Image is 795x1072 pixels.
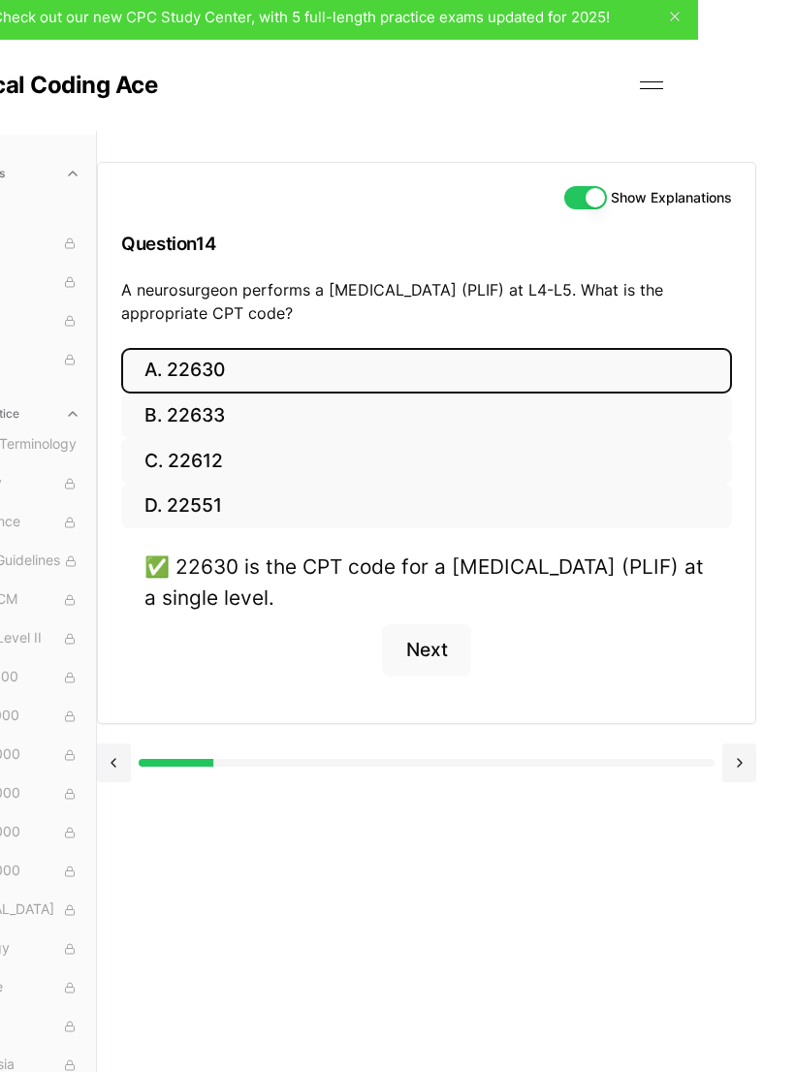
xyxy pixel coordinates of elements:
button: A. 22630 [121,348,732,394]
button: close [659,1,690,32]
button: D. 22551 [121,484,732,529]
h3: Question 14 [121,215,732,272]
button: B. 22633 [121,394,732,439]
div: ✅ 22630 is the CPT code for a [MEDICAL_DATA] (PLIF) at a single level. [144,552,709,612]
label: Show Explanations [611,191,732,205]
p: A neurosurgeon performs a [MEDICAL_DATA] (PLIF) at L4-L5. What is the appropriate CPT code? [121,278,732,325]
button: Next [382,624,470,677]
button: C. 22612 [121,438,732,484]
